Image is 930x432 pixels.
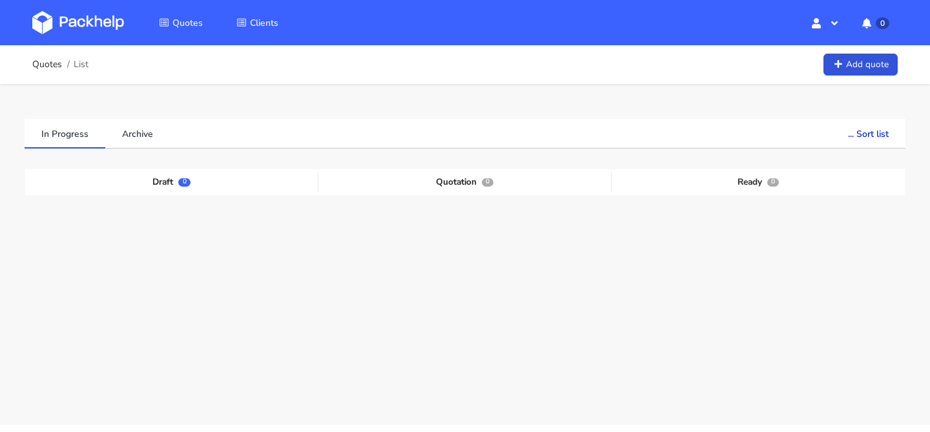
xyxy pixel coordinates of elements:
[32,59,62,70] a: Quotes
[318,172,612,192] div: Quotation
[823,54,898,76] a: Add quote
[74,59,88,70] span: List
[612,172,905,192] div: Ready
[172,17,203,29] span: Quotes
[143,11,218,34] a: Quotes
[105,119,170,147] a: Archive
[767,178,779,187] span: 0
[831,119,905,147] button: ... Sort list
[25,119,105,147] a: In Progress
[32,52,88,77] nav: breadcrumb
[221,11,294,34] a: Clients
[25,172,318,192] div: Draft
[852,11,898,34] button: 0
[32,11,124,34] img: Dashboard
[876,17,889,29] span: 0
[250,17,278,29] span: Clients
[482,178,493,187] span: 0
[178,178,190,187] span: 0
